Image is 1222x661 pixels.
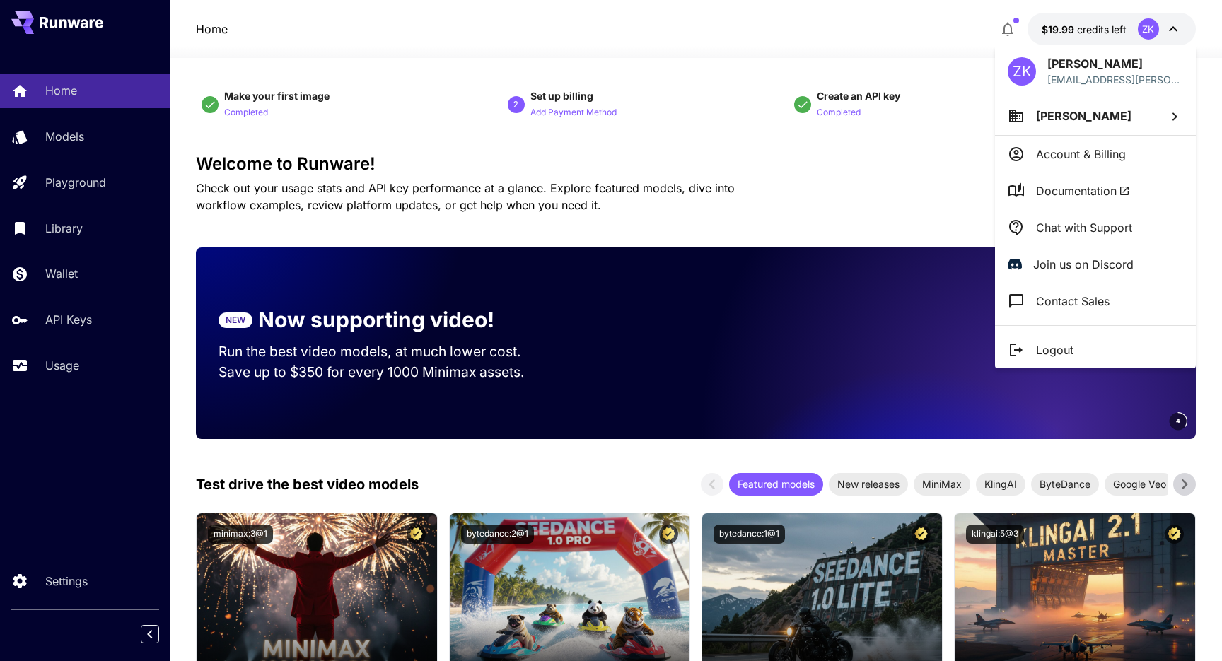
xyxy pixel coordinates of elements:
div: ZK [1008,57,1036,86]
p: Join us on Discord [1033,256,1134,273]
p: [EMAIL_ADDRESS][PERSON_NAME][DOMAIN_NAME] [1047,72,1183,87]
p: Contact Sales [1036,293,1110,310]
button: [PERSON_NAME] [995,97,1196,135]
div: zain.khan@corbello.co [1047,72,1183,87]
p: Account & Billing [1036,146,1126,163]
p: Chat with Support [1036,219,1132,236]
p: Logout [1036,341,1073,358]
span: Documentation [1036,182,1130,199]
span: [PERSON_NAME] [1036,109,1131,123]
p: [PERSON_NAME] [1047,55,1183,72]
